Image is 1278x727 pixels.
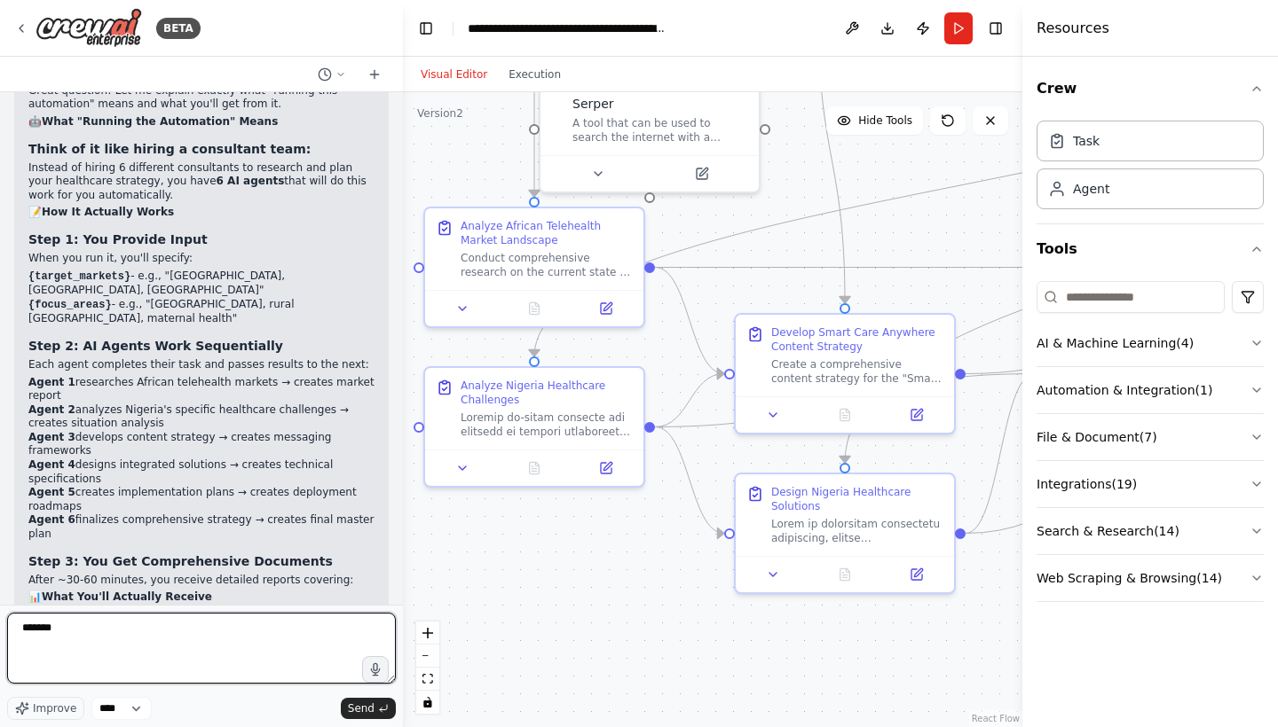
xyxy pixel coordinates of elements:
div: React Flow controls [416,621,439,714]
button: Open in side panel [651,163,752,184]
li: creates implementation plans → creates deployment roadmaps [28,486,375,513]
button: Search & Research(14) [1037,508,1264,554]
button: zoom out [416,645,439,668]
strong: Think of it like hiring a consultant team: [28,142,311,156]
p: When you run it, you'll specify: [28,252,375,266]
div: Develop Smart Care Anywhere Content StrategyCreate a comprehensive content strategy for the "Smar... [734,313,956,434]
h4: Resources [1037,18,1109,39]
button: Start a new chat [360,64,389,85]
li: researches African telehealth markets → creates market report [28,376,375,403]
g: Edge from ce959362-7fb2-4fc1-98cf-e1bfab2167a7 to a48e466c-ca4a-487b-9bab-4dab61ad9e0c [655,365,1035,436]
strong: 6 AI agents [217,175,285,187]
button: Open in side panel [886,564,947,585]
strong: Agent 1 [28,376,75,388]
button: Crew [1037,64,1264,113]
p: Great question! Let me explain exactly what "running this automation" means and what you'll get f... [28,84,375,112]
div: A tool that can be used to search the internet with a search_query. Supports different search typ... [572,116,748,145]
strong: Step 2: AI Agents Work Sequentially [28,339,283,353]
button: toggle interactivity [416,691,439,714]
div: Create a comprehensive content strategy for the "Smart Care. Anywhere" telehealth initiative, inc... [771,357,943,386]
button: Hide left sidebar [414,16,438,41]
h2: 📝 [28,206,375,220]
li: finalizes comprehensive strategy → creates final master plan [28,513,375,541]
button: zoom in [416,621,439,645]
strong: Agent 3 [28,431,75,443]
button: Improve [7,697,84,720]
li: develops content strategy → creates messaging frameworks [28,431,375,458]
p: Instead of hiring 6 different consultants to research and plan your healthcare strategy, you have... [28,161,375,203]
div: Agent [1073,180,1109,198]
div: Develop Smart Care Anywhere Content Strategy [771,325,943,354]
button: No output available [497,298,572,319]
li: designs integrated solutions → creates technical specifications [28,458,375,486]
code: {focus_areas} [28,299,112,311]
div: BETA [156,18,201,39]
h2: 🤖 [28,115,375,129]
div: Analyze African Telehealth Market Landscape [461,219,633,247]
code: {target_markets} [28,270,130,283]
button: Open in side panel [886,404,947,426]
div: Analyze African Telehealth Market LandscapeConduct comprehensive research on the current state of... [423,207,645,328]
button: fit view [416,668,439,691]
strong: Step 1: You Provide Input [28,232,208,246]
button: No output available [808,564,883,585]
nav: breadcrumb [468,20,667,37]
button: Switch to previous chat [311,64,353,85]
button: Visual Editor [410,64,498,85]
button: Tools [1037,224,1264,274]
g: Edge from f4f6beb3-476c-4e2d-a580-9a807d7f0b2a to c6a5111c-a85c-4925-b914-365a52b320fe [809,14,854,303]
g: Edge from 68bbf650-0442-4b0d-aa16-e4a5be14a65f to 87635c77-5605-40c1-88be-cc20eb7ca332 [525,14,543,197]
g: Edge from 87635c77-5605-40c1-88be-cc20eb7ca332 to c6a5111c-a85c-4925-b914-365a52b320fe [655,259,724,383]
strong: Step 3: You Get Comprehensive Documents [28,554,333,568]
button: Web Scraping & Browsing(14) [1037,555,1264,601]
strong: How It Actually Works [42,206,174,218]
div: Crew [1037,113,1264,223]
strong: What You'll Actually Receive [42,590,212,603]
div: Version 2 [417,106,463,121]
button: File & Document(7) [1037,414,1264,460]
p: After ~30-60 minutes, you receive detailed reports covering: [28,574,375,588]
button: No output available [497,457,572,479]
div: Analyze Nigeria Healthcare ChallengesLoremip do-sitam consecte adi elitsedd ei tempori utlaboreet... [423,366,645,488]
strong: Agent 4 [28,458,75,471]
button: Integrations(19) [1037,461,1264,507]
div: Design Nigeria Healthcare SolutionsLorem ip dolorsitam consectetu adipiscing, elitse doeiusmodtem... [734,473,956,594]
a: React Flow attribution [972,714,1020,723]
div: Loremip do-sitam consecte adi elitsedd ei tempori utlaboreet doloremagn al Enimadm'v quisn exe ul... [461,410,633,439]
li: - e.g., "[GEOGRAPHIC_DATA], [GEOGRAPHIC_DATA], [GEOGRAPHIC_DATA]" [28,270,375,298]
button: Click to speak your automation idea [362,656,389,683]
button: Hide Tools [826,106,923,135]
button: Open in side panel [575,457,636,479]
strong: What "Running the Automation" Means [42,115,278,128]
div: Conduct comprehensive research on the current state of telehealth adoption in [GEOGRAPHIC_DATA], ... [461,251,633,279]
button: Automation & Integration(1) [1037,367,1264,413]
div: Search the internet with Serper [572,77,748,113]
p: Each agent completes their task and passes results to the next: [28,358,375,372]
h2: 📊 [28,590,375,605]
div: Lorem ip dolorsitam consectetu adipiscing, elitse doeiusmodtemp, incididunt utlaboree dolorema al... [771,517,943,545]
button: Send [341,698,396,719]
div: Tools [1037,274,1264,616]
div: Design Nigeria Healthcare Solutions [771,485,943,513]
span: Hide Tools [858,113,912,128]
button: Execution [498,64,572,85]
li: - e.g., "[GEOGRAPHIC_DATA], rural [GEOGRAPHIC_DATA], maternal health" [28,298,375,326]
g: Edge from ce959362-7fb2-4fc1-98cf-e1bfab2167a7 to c6a5111c-a85c-4925-b914-365a52b320fe [655,365,724,436]
div: SerperDevToolSearch the internet with SerperA tool that can be used to search the internet with a... [539,65,761,193]
span: Send [348,701,375,715]
strong: Agent 6 [28,513,75,526]
g: Edge from 0bc40b00-b77c-446c-a2e1-a646db287d90 to a48e466c-ca4a-487b-9bab-4dab61ad9e0c [966,365,1035,543]
span: Improve [33,701,76,715]
div: Task [1073,132,1100,150]
button: AI & Machine Learning(4) [1037,320,1264,366]
button: No output available [808,404,883,426]
li: analyzes Nigeria's specific healthcare challenges → creates situation analysis [28,403,375,431]
strong: Agent 5 [28,486,75,498]
strong: Agent 2 [28,403,75,416]
img: Logo [35,8,142,48]
button: Open in side panel [575,298,636,319]
g: Edge from ce959362-7fb2-4fc1-98cf-e1bfab2167a7 to 0bc40b00-b77c-446c-a2e1-a646db287d90 [655,418,724,543]
button: Hide right sidebar [983,16,1008,41]
div: Analyze Nigeria Healthcare Challenges [461,379,633,407]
